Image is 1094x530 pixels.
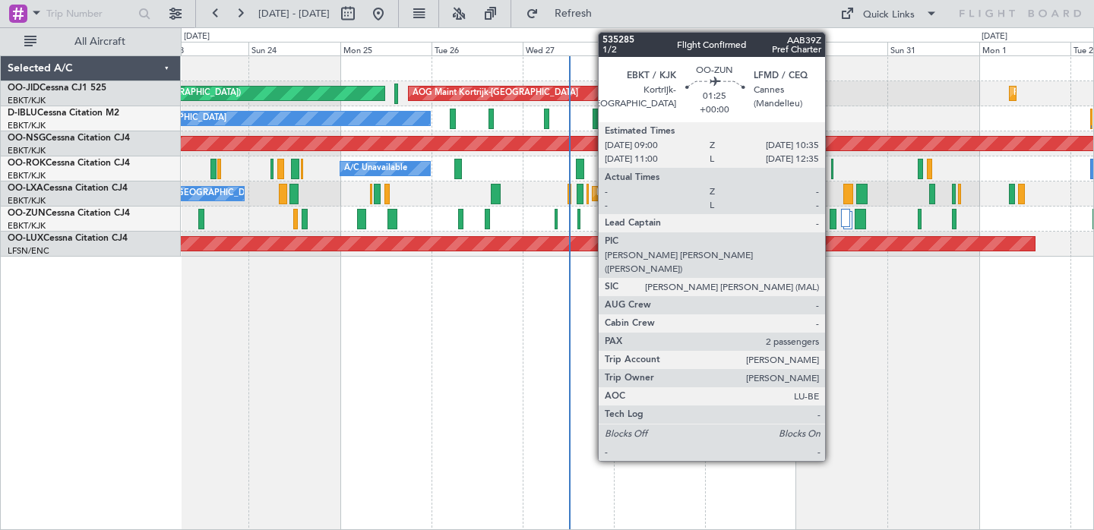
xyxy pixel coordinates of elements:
[248,42,340,55] div: Sun 24
[8,95,46,106] a: EBKT/KJK
[705,42,796,55] div: Fri 29
[8,184,43,193] span: OO-LXA
[413,82,578,105] div: AOG Maint Kortrijk-[GEOGRAPHIC_DATA]
[344,157,407,180] div: A/C Unavailable
[982,30,1007,43] div: [DATE]
[751,157,928,180] div: Planned Maint Kortrijk-[GEOGRAPHIC_DATA]
[8,234,128,243] a: OO-LUXCessna Citation CJ4
[979,42,1070,55] div: Mon 1
[258,7,330,21] span: [DATE] - [DATE]
[833,2,945,26] button: Quick Links
[8,134,46,143] span: OO-NSG
[614,42,705,55] div: Thu 28
[8,109,119,118] a: D-IBLUCessna Citation M2
[8,195,46,207] a: EBKT/KJK
[519,2,610,26] button: Refresh
[340,42,432,55] div: Mon 25
[8,120,46,131] a: EBKT/KJK
[735,207,912,230] div: Planned Maint Kortrijk-[GEOGRAPHIC_DATA]
[8,245,49,257] a: LFSN/ENC
[796,42,887,55] div: Sat 30
[184,30,210,43] div: [DATE]
[8,84,40,93] span: OO-JID
[618,107,774,130] div: No Crew Kortrijk-[GEOGRAPHIC_DATA]
[8,159,46,168] span: OO-ROK
[8,234,43,243] span: OO-LUX
[157,42,248,55] div: Sat 23
[8,145,46,156] a: EBKT/KJK
[8,170,46,181] a: EBKT/KJK
[46,2,134,25] input: Trip Number
[8,84,106,93] a: OO-JIDCessna CJ1 525
[523,42,614,55] div: Wed 27
[8,159,130,168] a: OO-ROKCessna Citation CJ4
[8,184,128,193] a: OO-LXACessna Citation CJ4
[542,8,605,19] span: Refresh
[17,30,165,54] button: All Aircraft
[596,182,773,205] div: Planned Maint Kortrijk-[GEOGRAPHIC_DATA]
[887,42,979,55] div: Sun 31
[432,42,523,55] div: Tue 26
[8,109,37,118] span: D-IBLU
[863,8,915,23] div: Quick Links
[8,220,46,232] a: EBKT/KJK
[8,209,130,218] a: OO-ZUNCessna Citation CJ4
[40,36,160,47] span: All Aircraft
[8,209,46,218] span: OO-ZUN
[8,134,130,143] a: OO-NSGCessna Citation CJ4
